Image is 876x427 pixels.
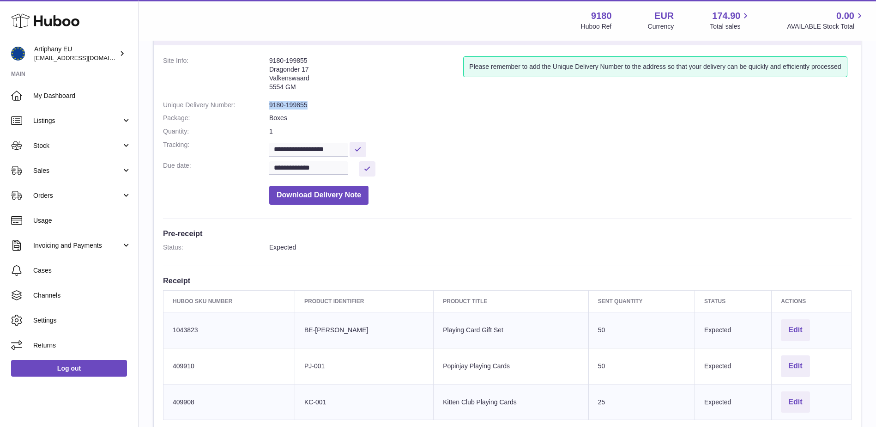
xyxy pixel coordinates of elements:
[295,384,433,420] td: KC-001
[33,91,131,100] span: My Dashboard
[712,10,740,22] span: 174.90
[163,127,269,136] dt: Quantity:
[434,312,588,348] td: Playing Card Gift Set
[710,10,751,31] a: 174.90 Total sales
[588,384,695,420] td: 25
[269,114,852,122] dd: Boxes
[33,341,131,350] span: Returns
[787,10,865,31] a: 0.00 AVAILABLE Stock Total
[772,290,852,312] th: Actions
[695,290,772,312] th: Status
[269,243,852,252] dd: Expected
[34,54,136,61] span: [EMAIL_ADDRESS][DOMAIN_NAME]
[34,45,117,62] div: Artiphany EU
[269,101,852,110] dd: 9180-199855
[33,241,121,250] span: Invoicing and Payments
[781,319,810,341] button: Edit
[163,348,295,384] td: 409910
[163,161,269,177] dt: Due date:
[591,10,612,22] strong: 9180
[33,141,121,150] span: Stock
[648,22,674,31] div: Currency
[695,348,772,384] td: Expected
[295,348,433,384] td: PJ-001
[33,116,121,125] span: Listings
[434,348,588,384] td: Popinjay Playing Cards
[588,290,695,312] th: Sent Quantity
[581,22,612,31] div: Huboo Ref
[11,47,25,61] img: internalAdmin-9180@internal.huboo.com
[163,101,269,110] dt: Unique Delivery Number:
[695,312,772,348] td: Expected
[163,243,269,252] dt: Status:
[163,114,269,122] dt: Package:
[269,56,463,96] address: 9180-199855 Dragonder 17 Valkenswaard 5554 GM
[295,312,433,348] td: BE-[PERSON_NAME]
[163,228,852,238] h3: Pre-receipt
[787,22,865,31] span: AVAILABLE Stock Total
[695,384,772,420] td: Expected
[33,216,131,225] span: Usage
[269,186,369,205] button: Download Delivery Note
[836,10,854,22] span: 0.00
[295,290,433,312] th: Product Identifier
[654,10,674,22] strong: EUR
[11,360,127,377] a: Log out
[269,127,852,136] dd: 1
[163,290,295,312] th: Huboo SKU Number
[33,291,131,300] span: Channels
[163,384,295,420] td: 409908
[33,316,131,325] span: Settings
[163,312,295,348] td: 1043823
[33,191,121,200] span: Orders
[33,166,121,175] span: Sales
[33,266,131,275] span: Cases
[163,56,269,96] dt: Site Info:
[163,140,269,157] dt: Tracking:
[710,22,751,31] span: Total sales
[434,290,588,312] th: Product title
[781,355,810,377] button: Edit
[588,312,695,348] td: 50
[588,348,695,384] td: 50
[781,391,810,413] button: Edit
[463,56,847,77] div: Please remember to add the Unique Delivery Number to the address so that your delivery can be qui...
[163,275,852,286] h3: Receipt
[434,384,588,420] td: Kitten Club Playing Cards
